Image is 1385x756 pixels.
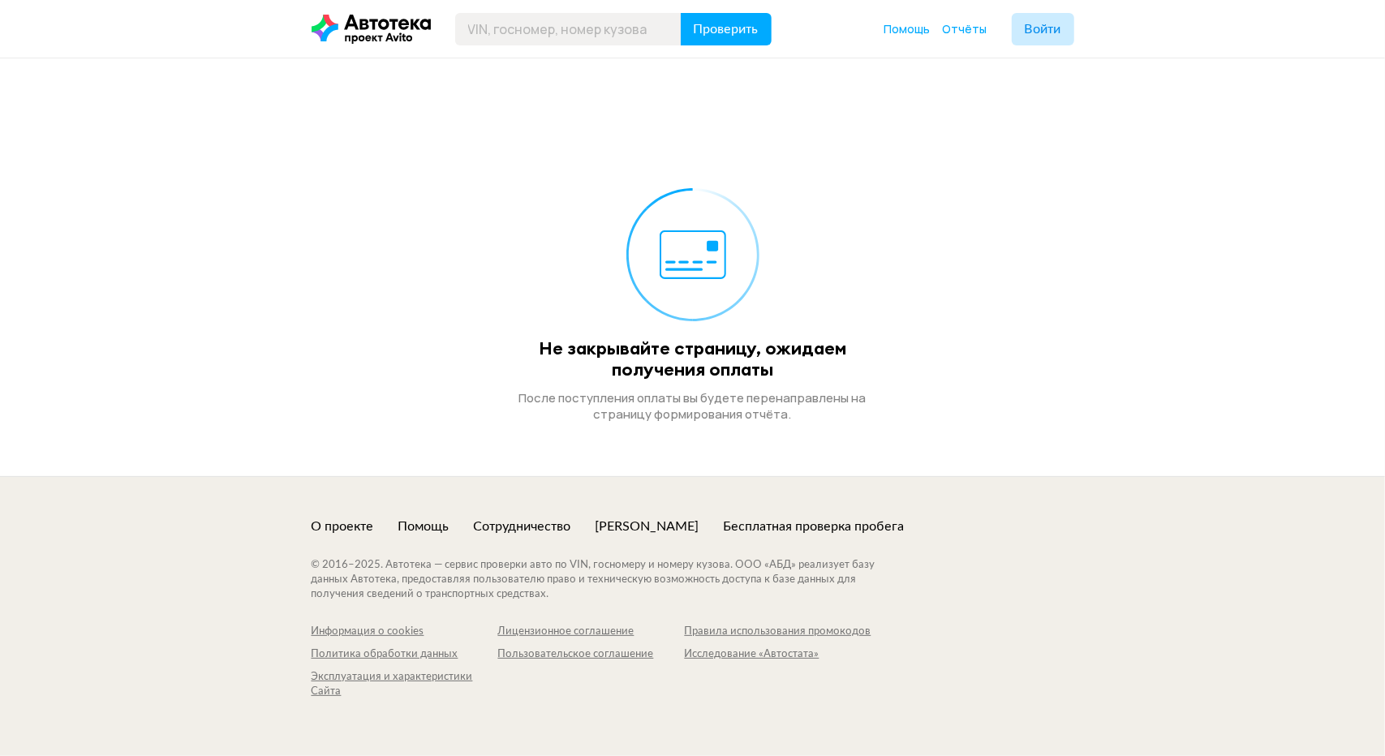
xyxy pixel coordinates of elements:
[494,337,892,380] div: Не закрывайте страницу, ожидаем получения оплаты
[1012,13,1074,45] button: Войти
[694,23,759,36] span: Проверить
[1025,23,1061,36] span: Войти
[312,558,908,602] div: © 2016– 2025 . Автотека — сервис проверки авто по VIN, госномеру и номеру кузова. ООО «АБД» реали...
[312,647,498,662] a: Политика обработки данных
[494,390,892,423] div: После поступления оплаты вы будете перенаправлены на страницу формирования отчёта.
[312,625,498,639] a: Информация о cookies
[398,518,449,535] a: Помощь
[681,13,772,45] button: Проверить
[943,21,987,37] a: Отчёты
[455,13,682,45] input: VIN, госномер, номер кузова
[596,518,699,535] a: [PERSON_NAME]
[685,647,871,662] a: Исследование «Автостата»
[685,625,871,639] a: Правила использования промокодов
[498,647,685,662] a: Пользовательское соглашение
[312,518,374,535] a: О проекте
[498,625,685,639] a: Лицензионное соглашение
[312,670,498,699] a: Эксплуатация и характеристики Сайта
[724,518,905,535] a: Бесплатная проверка пробега
[884,21,931,37] a: Помощь
[474,518,571,535] a: Сотрудничество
